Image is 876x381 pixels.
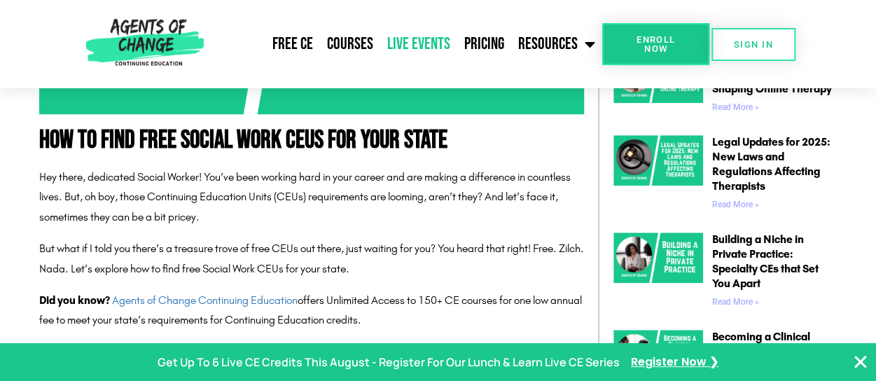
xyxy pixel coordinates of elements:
p: Get Up To 6 Live CE Credits This August - Register For Our Lunch & Learn Live CE Series [158,352,620,373]
a: SIGN IN [711,28,795,61]
p: But what if I told you there’s a treasure trove of free CEUs out there, just waiting for you? You... [39,239,584,279]
span: SIGN IN [734,40,773,49]
a: Pricing [457,27,511,62]
a: Agents of Change Continuing Education [112,293,298,307]
a: Read more about Telehealth in 2025 and Beyond: Key Trends Shaping Online Therapy [712,102,759,112]
nav: Menu [209,27,602,62]
p: Hey there, dedicated Social Worker! You’ve been working hard in your career and are making a diff... [39,167,584,228]
a: Free CE [265,27,320,62]
a: Building a Niche in Private Practice Specialty CEs that Set You Apart [613,233,703,312]
a: Enroll Now [602,23,709,65]
a: Live Events [380,27,457,62]
a: Legal Updates for 2025: New Laws and Regulations Affecting Therapists [712,135,830,192]
strong: Did you know? [39,293,110,307]
h1: How to Find Free Social Work CEUs for Your State [39,128,584,153]
img: Becoming a Clinical Supervisor Training and CE Requirements (1) [613,330,703,380]
a: Courses [320,27,380,62]
a: Read more about Building a Niche in Private Practice: Specialty CEs that Set You Apart [712,297,759,307]
p: offers Unlimited Access to 150+ CE courses for one low annual fee to meet your state’s requiremen... [39,291,584,331]
a: Read more about Legal Updates for 2025: New Laws and Regulations Affecting Therapists [712,200,759,209]
span: Enroll Now [625,35,687,53]
img: Legal Updates for 2025 New Laws and Regulations Affecting Therapists [613,135,703,186]
a: Legal Updates for 2025 New Laws and Regulations Affecting Therapists [613,135,703,215]
a: Telehealth in [DATE] and Beyond: Key Trends Shaping Online Therapy [712,53,832,95]
button: Close Banner [852,354,869,370]
a: Register Now ❯ [631,352,718,373]
a: Resources [511,27,602,62]
a: Building a Niche in Private Practice: Specialty CEs that Set You Apart [712,233,819,289]
img: Building a Niche in Private Practice Specialty CEs that Set You Apart [613,233,703,283]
